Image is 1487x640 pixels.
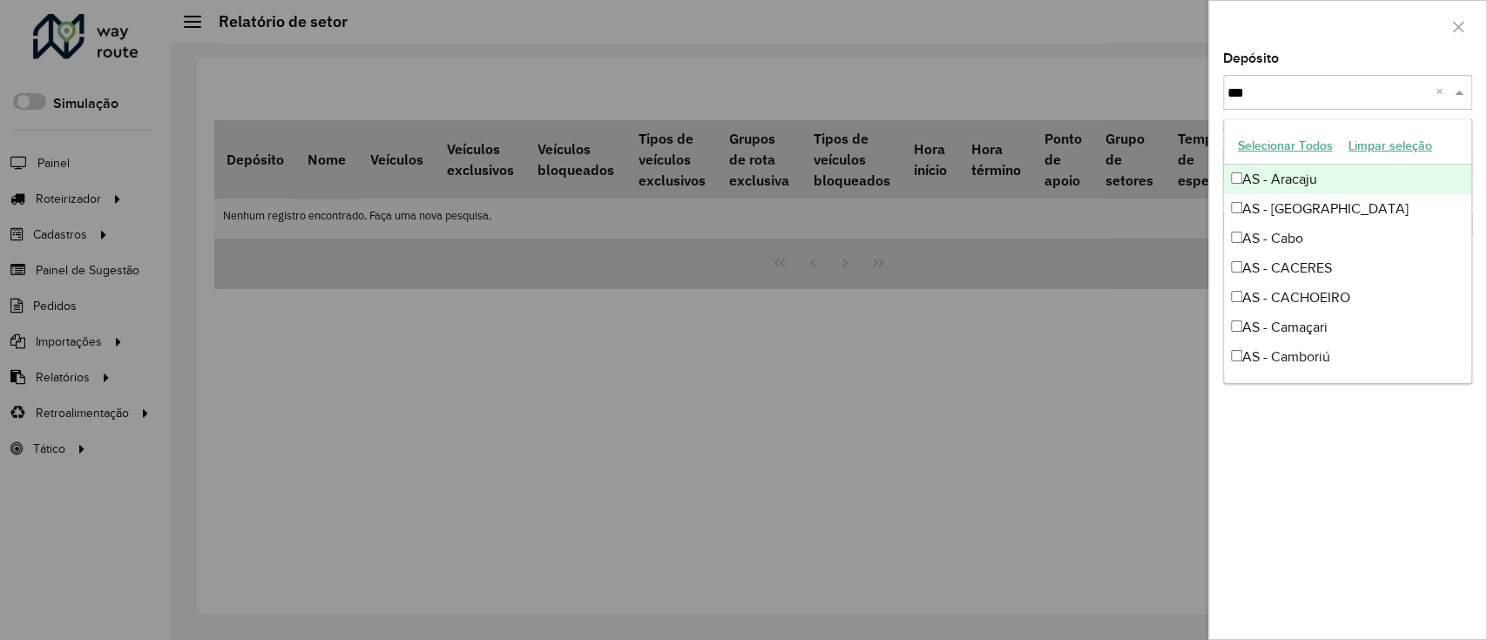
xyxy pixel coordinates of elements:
[1223,118,1472,384] ng-dropdown-panel: Options list
[1223,48,1279,69] label: Depósito
[1341,132,1440,159] button: Limpar seleção
[1224,342,1471,372] div: AS - Camboriú
[1224,194,1471,224] div: AS - [GEOGRAPHIC_DATA]
[1224,165,1471,194] div: AS - Aracaju
[1224,253,1471,283] div: AS - CACERES
[1224,372,1471,401] div: AS - [GEOGRAPHIC_DATA]
[1224,224,1471,253] div: AS - Cabo
[1436,82,1450,103] span: Clear all
[1224,313,1471,342] div: AS - Camaçari
[1224,283,1471,313] div: AS - CACHOEIRO
[1230,132,1341,159] button: Selecionar Todos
